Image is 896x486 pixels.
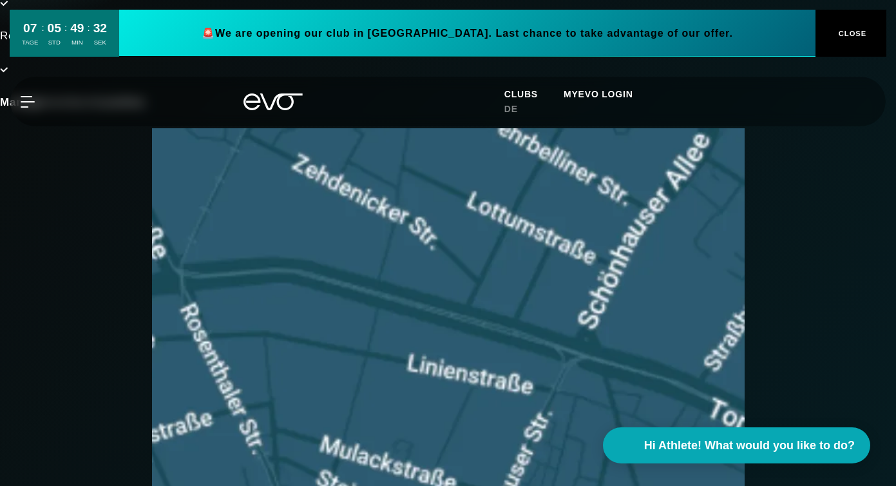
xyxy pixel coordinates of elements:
[93,38,107,47] div: SEK
[22,19,38,38] div: 07
[87,21,90,55] div: :
[93,19,107,38] div: 32
[644,439,855,452] span: Hi Athlete! What would you like to do?
[504,88,564,99] a: Clubs
[70,38,84,47] div: MIN
[70,19,84,38] div: 49
[504,89,538,99] span: Clubs
[504,104,518,114] span: de
[603,427,870,463] button: Hi Athlete! What would you like to do?
[564,89,633,99] a: MYEVO LOGIN
[22,38,38,47] div: TAGE
[815,10,886,57] button: CLOSE
[64,21,67,55] div: :
[48,19,61,38] div: 05
[504,103,533,114] a: de
[41,21,44,55] div: :
[48,38,61,47] div: STD
[835,29,867,37] span: CLOSE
